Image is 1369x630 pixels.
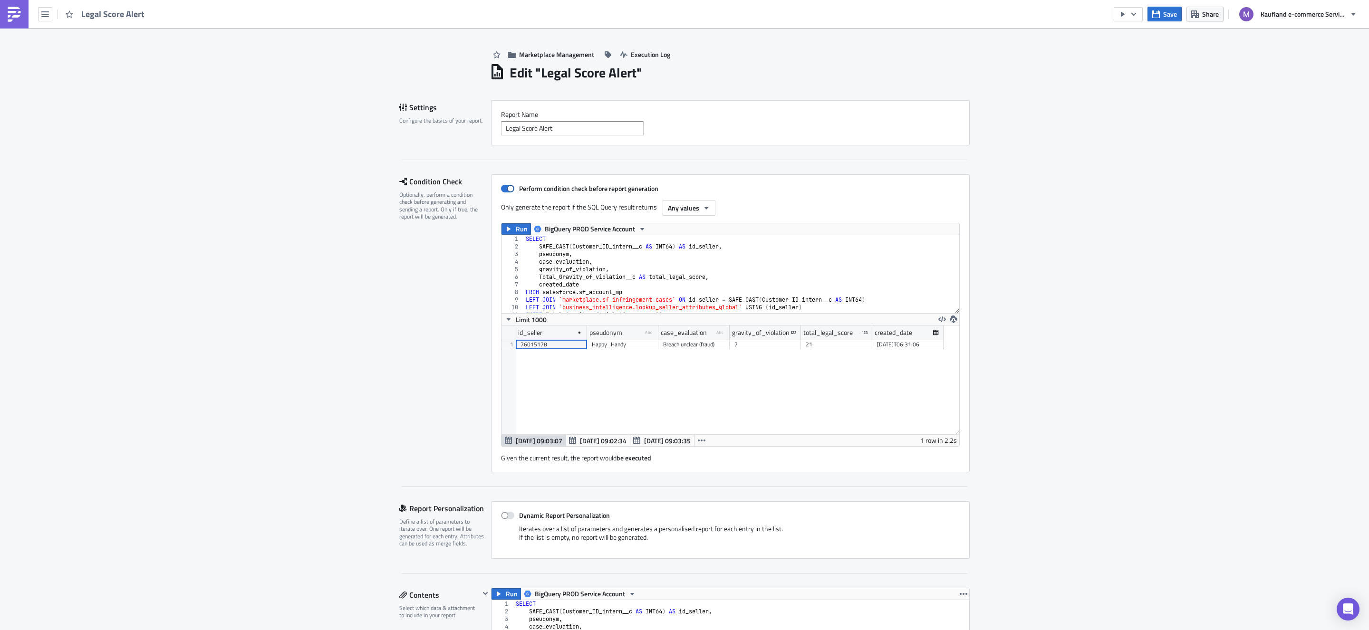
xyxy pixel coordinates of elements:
button: [DATE] 09:03:35 [630,435,694,446]
div: Define a list of parameters to iterate over. One report will be generated for each entry. Attribu... [399,518,485,547]
span: [DATE] 09:03:35 [644,436,691,446]
div: 5 [501,266,524,273]
div: Happy_Handy [592,340,654,349]
div: Contents [399,588,480,602]
div: 4 [501,258,524,266]
div: 8 [501,288,524,296]
button: Hide content [480,588,491,599]
span: BigQuery PROD Service Account [545,223,635,235]
div: 7 [734,340,796,349]
label: Only generate the report if the SQL Query result returns [501,200,658,214]
button: Marketplace Management [503,47,599,62]
div: case_evaluation [661,325,707,340]
div: 21 [806,340,868,349]
div: created_date [875,325,912,340]
span: Execution Log [631,49,670,59]
body: Rich Text Area. Press ALT-0 for help. [4,4,454,67]
button: Run [492,588,521,600]
div: 2 [492,608,514,615]
div: 11 [501,311,524,319]
div: Open Intercom Messenger [1337,598,1359,620]
div: Select which data & attachment to include in your report. [399,604,480,619]
div: Optionally, perform a condition check before generating and sending a report. Only if true, the r... [399,191,485,220]
div: 2 [501,243,524,250]
button: Any values [663,200,715,216]
div: Report Personalization [399,501,491,515]
button: Share [1186,7,1224,21]
span: Marketplace Management [519,49,594,59]
div: Breach unclear (fraud) [663,340,725,349]
span: Save [1163,9,1177,19]
div: 1 [492,600,514,608]
button: Save [1147,7,1182,21]
h1: Edit " Legal Score Alert " [510,64,642,81]
span: Run [516,223,528,235]
span: Kaufland e-commerce Services GmbH & Co. KG [1261,9,1346,19]
button: Execution Log [615,47,675,62]
span: BigQuery PROD Service Account [535,588,625,600]
div: total_legal_score [803,325,853,340]
span: [DATE] 09:02:34 [580,436,627,446]
div: pseudonym [589,325,622,340]
div: 9 [501,296,524,304]
span: Run [506,588,518,600]
span: Legal Score Alert [81,9,145,19]
div: 10 [501,304,524,311]
strong: Alert Legal Score [12,14,67,22]
div: 76015178 [521,340,582,349]
button: [DATE] 09:02:34 [566,435,630,446]
button: Limit 1000 [501,314,550,325]
div: 1 row in 2.2s [920,435,957,446]
div: 3 [501,250,524,258]
div: Configure the basics of your report. [399,117,485,124]
div: Iterates over a list of parameters and generates a personalised report for each entry in the list... [501,525,960,549]
div: 6 [501,273,524,281]
button: Run [501,223,531,235]
img: Avatar [1238,6,1254,22]
div: 3 [492,615,514,623]
button: Kaufland e-commerce Services GmbH & Co. KG [1234,4,1362,25]
p: Alert Legal Score [4,4,454,11]
div: Settings [399,100,491,115]
strong: Perform condition check before report generation [519,183,658,193]
span: Share [1202,9,1219,19]
button: BigQuery PROD Service Account [521,588,639,600]
div: id_seller [518,325,542,340]
div: Given the current result, the report would [501,447,960,462]
div: 1 [501,235,524,243]
span: Limit 1000 [516,315,547,325]
button: [DATE] 09:03:07 [501,435,566,446]
strong: Dynamic Report Personalization [519,510,610,520]
button: BigQuery PROD Service Account [530,223,649,235]
div: Condition Check [399,174,491,189]
img: PushMetrics [7,7,22,22]
span: Any values [668,203,699,213]
div: 7 [501,281,524,288]
div: gravity_of_violation [732,325,790,340]
strong: be executed [617,453,651,463]
span: [DATE] 09:03:07 [516,436,562,446]
div: [DATE]T06:31:06 [877,340,939,349]
p: 🚨 🚨 The following sellers have reached the threshold of 20 points with their last infringement ca... [4,14,454,67]
label: Report Nam﻿e [501,110,960,119]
